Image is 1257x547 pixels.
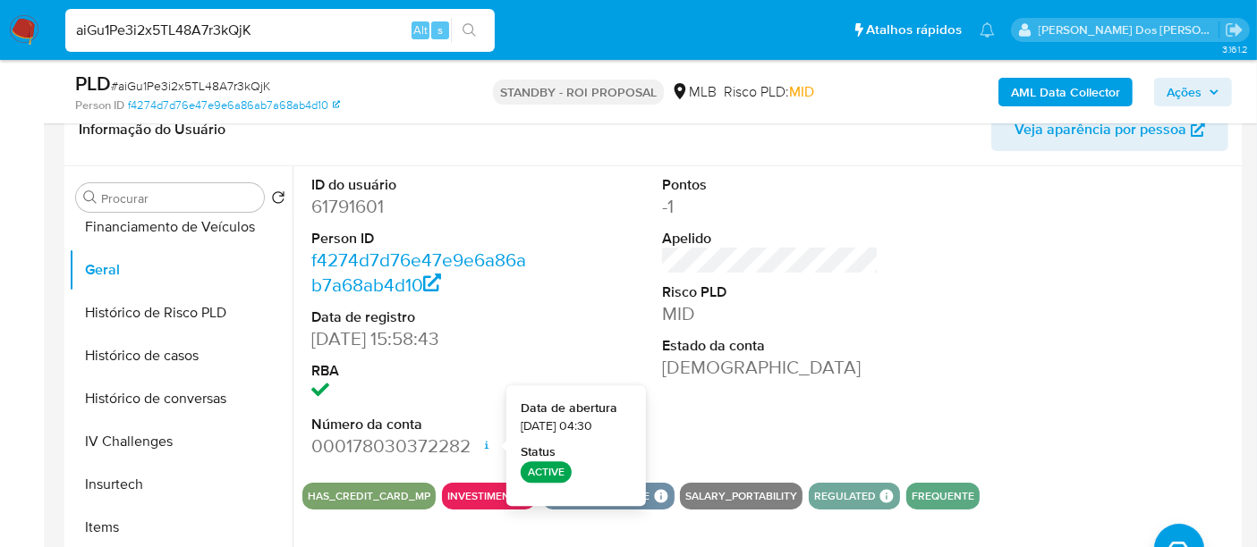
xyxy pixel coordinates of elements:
[991,108,1228,151] button: Veja aparência por pessoa
[493,80,664,105] p: STANDBY - ROI PROPOSAL
[83,190,98,205] button: Procurar
[69,291,293,334] button: Histórico de Risco PLD
[69,463,293,506] button: Insurtech
[724,82,814,102] span: Risco PLD:
[413,21,428,38] span: Alt
[662,336,879,356] dt: Estado da conta
[311,415,528,434] dt: Número da conta
[311,175,528,195] dt: ID do usuário
[521,444,556,462] strong: Status
[521,461,572,483] p: ACTIVE
[75,97,124,114] b: Person ID
[69,377,293,420] button: Histórico de conversas
[662,175,879,195] dt: Pontos
[662,282,879,302] dt: Risco PLD
[671,82,717,102] div: MLB
[437,21,443,38] span: s
[451,18,488,43] button: search-icon
[1154,78,1232,106] button: Ações
[980,22,995,38] a: Notificações
[311,194,528,219] dd: 61791601
[69,420,293,463] button: IV Challenges
[101,190,257,206] input: Procurar
[998,78,1133,106] button: AML Data Collector
[128,97,340,114] a: f4274d7d76e47e9e6a86ab7a68ab4d10
[65,19,495,42] input: Pesquise usuários ou casos...
[69,248,293,291] button: Geral
[662,194,879,219] dd: -1
[1011,78,1120,106] b: AML Data Collector
[521,417,592,435] span: [DATE] 04:30
[1167,78,1202,106] span: Ações
[69,206,293,248] button: Financiamento de Veículos
[311,229,528,248] dt: Person ID
[69,334,293,377] button: Histórico de casos
[1225,21,1244,39] a: Sair
[271,190,285,210] button: Retornar ao pedido padrão
[311,361,528,381] dt: RBA
[311,433,528,459] dd: 000178030372282
[79,121,225,139] h1: Informação do Usuário
[662,229,879,248] dt: Apelido
[111,77,270,95] span: # aiGu1Pe3i2x5TL48A7r3kQjK
[521,400,617,417] strong: Data de abertura
[662,301,879,326] dd: MID
[662,355,879,380] dd: [DEMOGRAPHIC_DATA]
[311,326,528,351] dd: [DATE] 15:58:43
[311,247,526,298] a: f4274d7d76e47e9e6a86ab7a68ab4d10
[1039,21,1219,38] p: renato.lopes@mercadopago.com.br
[1015,108,1186,151] span: Veja aparência por pessoa
[866,21,962,39] span: Atalhos rápidos
[75,69,111,97] b: PLD
[311,307,528,327] dt: Data de registro
[1222,42,1248,56] span: 3.161.2
[789,81,814,102] span: MID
